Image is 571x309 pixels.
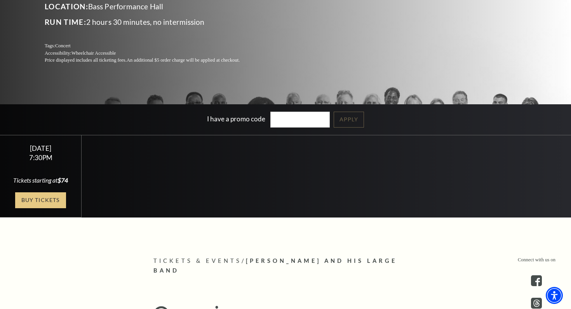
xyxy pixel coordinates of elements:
[45,16,258,28] p: 2 hours 30 minutes, no intermission
[45,57,258,64] p: Price displayed includes all ticketing fees.
[207,115,265,123] label: I have a promo code
[153,256,418,276] p: /
[45,42,258,50] p: Tags:
[531,298,542,309] a: threads.com - open in a new tab
[153,257,397,274] span: [PERSON_NAME] and his Large Band
[71,50,116,56] span: Wheelchair Accessible
[531,275,542,286] a: facebook - open in a new tab
[45,0,258,13] p: Bass Performance Hall
[546,287,563,304] div: Accessibility Menu
[45,2,88,11] span: Location:
[57,176,68,184] span: $74
[127,57,240,63] span: An additional $5 order charge will be applied at checkout.
[45,17,86,26] span: Run Time:
[9,144,72,152] div: [DATE]
[9,176,72,185] div: Tickets starting at
[15,192,66,208] a: Buy Tickets
[55,43,71,48] span: Concert
[518,256,555,264] p: Connect with us on
[45,50,258,57] p: Accessibility:
[153,257,242,264] span: Tickets & Events
[9,154,72,161] div: 7:30PM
